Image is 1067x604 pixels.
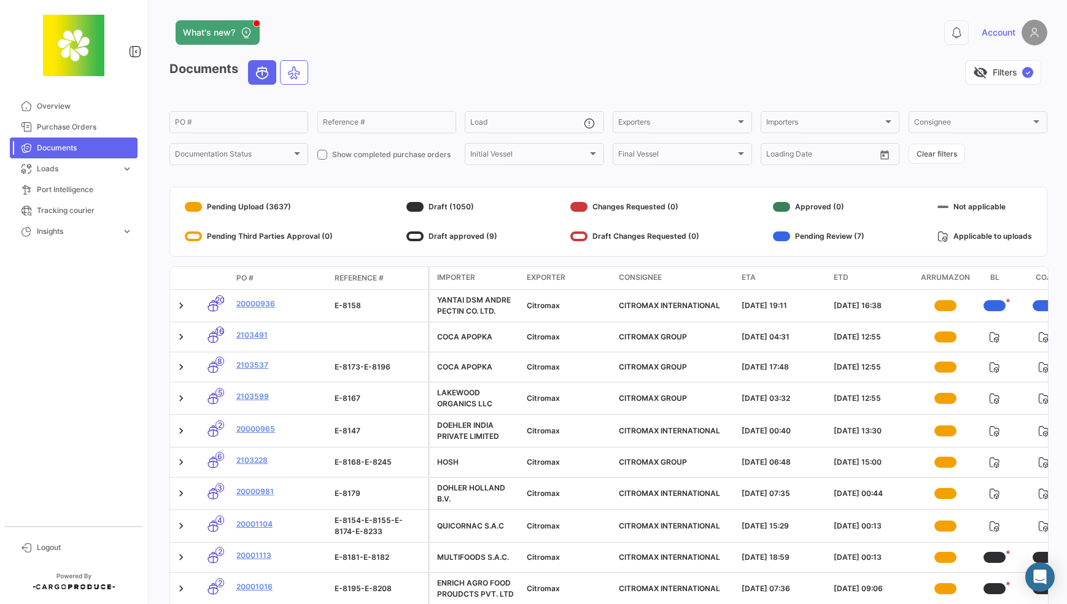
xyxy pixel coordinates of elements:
span: Logout [37,542,133,553]
div: Citromax [527,362,609,373]
input: To [792,152,844,160]
div: Applicable to uploads [937,226,1032,246]
datatable-header-cell: Consignee [614,267,737,289]
span: 2 [215,578,224,587]
div: MULTIFOODS S.A.C. [437,552,517,563]
span: What's new? [183,26,235,39]
a: 20000981 [236,486,325,497]
span: Account [982,26,1015,39]
div: Changes Requested (0) [570,197,699,217]
a: 20001016 [236,581,325,592]
div: QUICORNAC S.A.C [437,521,517,532]
div: E-8147 [335,425,423,436]
div: [DATE] 09:06 [834,583,916,594]
div: [DATE] 15:29 [742,521,824,532]
button: Air [281,61,308,84]
div: Citromax [527,300,609,311]
div: Citromax [527,583,609,594]
span: Insights [37,226,117,237]
div: [DATE] 03:32 [742,393,824,404]
div: E-8158 [335,300,423,311]
div: Pending Review (7) [773,226,864,246]
span: Importer [437,272,475,283]
div: [DATE] 12:55 [834,362,916,373]
div: [DATE] 12:55 [834,331,916,343]
span: Arrumazon [921,272,970,284]
div: Citromax [527,552,609,563]
a: Expand/Collapse Row [175,456,187,468]
a: 2103599 [236,391,325,402]
div: E-8154-E-8155-E-8174-E-8233 [335,515,423,537]
span: ETA [742,272,756,283]
div: Pending Third Parties Approval (0) [185,226,333,246]
span: Loads [37,163,117,174]
div: E-8195-E-8208 [335,583,423,594]
span: COA [1036,272,1052,284]
div: DOEHLER INDIA PRIVATE LIMITED [437,420,517,442]
a: Expand/Collapse Row [175,551,187,563]
div: Citromax [527,425,609,436]
button: visibility_offFilters✓ [965,60,1041,85]
div: [DATE] 07:35 [742,488,824,499]
span: expand_more [122,163,133,174]
span: Initial Vessel [470,152,587,160]
div: E-8181-E-8182 [335,552,423,563]
span: CITROMAX GROUP [619,362,687,371]
a: Expand/Collapse Row [175,392,187,405]
span: Consignee [619,272,662,283]
div: Not applicable [937,197,1032,217]
a: Purchase Orders [10,117,138,137]
span: Consignee [914,120,1031,128]
span: CITROMAX INTERNATIONAL [619,489,720,498]
datatable-header-cell: Importer [430,267,522,289]
a: Expand/Collapse Row [175,520,187,532]
datatable-header-cell: ETA [737,267,829,289]
span: CITROMAX INTERNATIONAL [619,521,720,530]
div: Citromax [527,488,609,499]
span: Overview [37,101,133,112]
button: Clear filters [909,144,965,164]
div: Abrir Intercom Messenger [1025,562,1055,592]
div: Draft approved (9) [406,226,497,246]
div: [DATE] 18:59 [742,552,824,563]
datatable-header-cell: Transport mode [195,273,231,283]
a: 2103228 [236,455,325,466]
div: [DATE] 12:55 [834,393,916,404]
a: Expand/Collapse Row [175,583,187,595]
div: [DATE] 00:40 [742,425,824,436]
div: E-8173-E-8196 [335,362,423,373]
img: placeholder-user.png [1022,20,1047,45]
button: What's new? [176,20,260,45]
div: DOHLER HOLLAND B.V. [437,482,517,505]
div: [DATE] 13:30 [834,425,916,436]
a: 2103537 [236,360,325,371]
h3: Documents [169,60,312,85]
div: [DATE] 06:48 [742,457,824,468]
div: LAKEWOOD ORGANICS LLC [437,387,517,409]
div: Citromax [527,393,609,404]
span: CITROMAX GROUP [619,393,687,403]
span: Tracking courier [37,205,133,216]
span: 8 [215,357,224,366]
div: [DATE] 00:44 [834,488,916,499]
div: YANTAI DSM ANDRE PECTIN CO. LTD. [437,295,517,317]
a: Expand/Collapse Row [175,487,187,500]
span: 20 [215,295,224,304]
a: Expand/Collapse Row [175,425,187,437]
span: Reference # [335,273,384,284]
span: Documentation Status [175,152,292,160]
a: Expand/Collapse Row [175,300,187,312]
span: Show completed purchase orders [332,149,451,160]
span: 16 [215,327,224,336]
datatable-header-cell: Arrumazon [921,267,970,289]
span: 3 [215,483,224,492]
div: E-8179 [335,488,423,499]
div: E-8168-E-8245 [335,457,423,468]
a: Documents [10,137,138,158]
span: Exporter [527,272,565,283]
img: 8664c674-3a9e-46e9-8cba-ffa54c79117b.jfif [43,15,104,76]
div: [DATE] 07:36 [742,583,824,594]
span: CITROMAX INTERNATIONAL [619,301,720,310]
span: CITROMAX INTERNATIONAL [619,584,720,593]
a: 20000936 [236,298,325,309]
